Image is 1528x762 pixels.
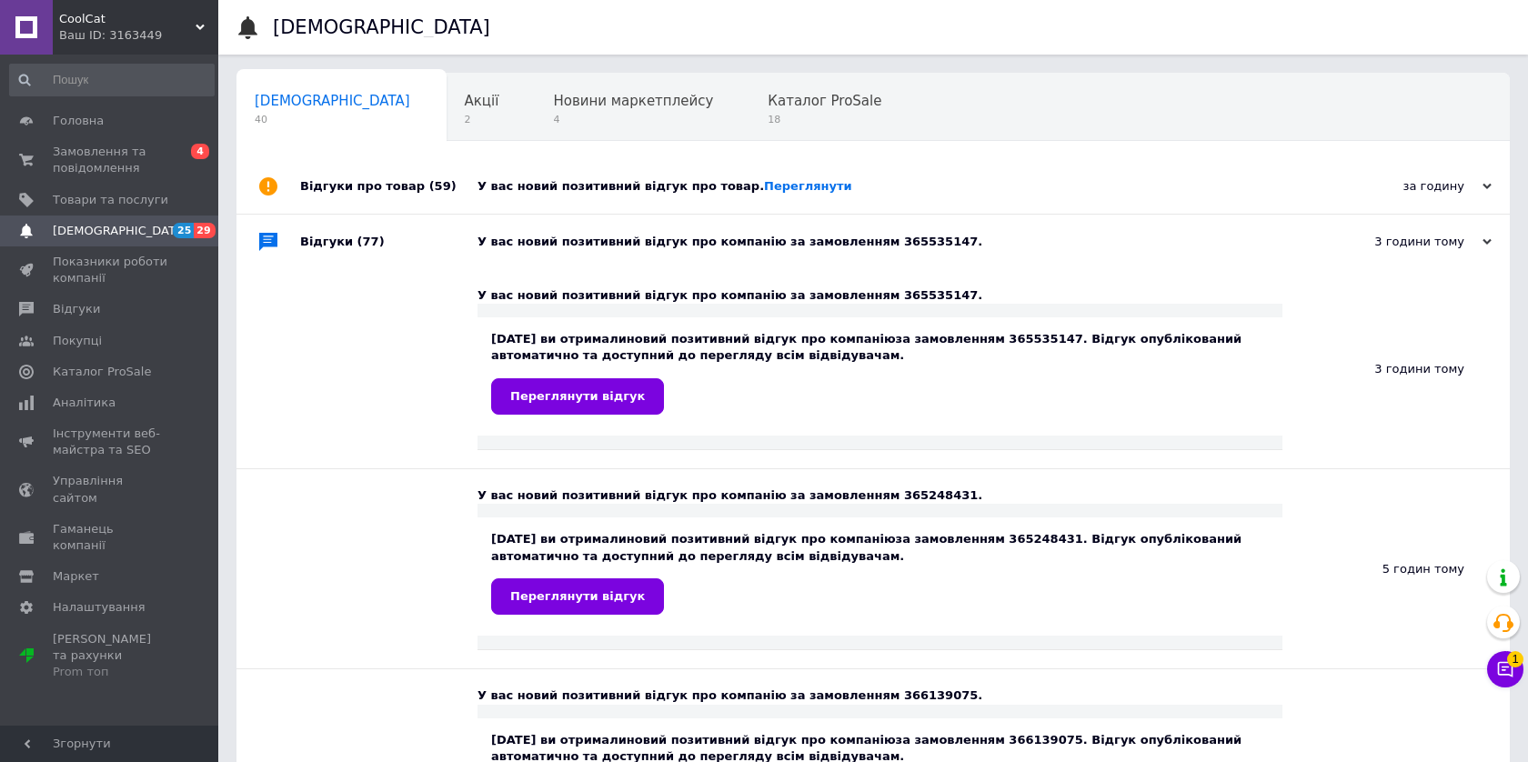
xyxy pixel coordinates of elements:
[191,144,209,159] span: 4
[9,64,215,96] input: Пошук
[510,589,645,603] span: Переглянути відгук
[59,11,196,27] span: CoolCat
[429,179,457,193] span: (59)
[491,578,664,615] a: Переглянути відгук
[1310,234,1492,250] div: 3 години тому
[53,473,168,506] span: Управління сайтом
[764,179,852,193] a: Переглянути
[53,521,168,554] span: Гаманець компанії
[53,254,168,286] span: Показники роботи компанії
[357,235,385,248] span: (77)
[255,113,410,126] span: 40
[491,378,664,415] a: Переглянути відгук
[491,331,1269,414] div: [DATE] ви отримали за замовленням 365535147. Відгук опублікований автоматично та доступний до пер...
[53,223,187,239] span: [DEMOGRAPHIC_DATA]
[465,93,499,109] span: Акції
[53,631,168,681] span: [PERSON_NAME] та рахунки
[255,93,410,109] span: [DEMOGRAPHIC_DATA]
[768,113,881,126] span: 18
[1487,651,1523,687] button: Чат з покупцем1
[300,215,477,269] div: Відгуки
[1507,651,1523,667] span: 1
[768,93,881,109] span: Каталог ProSale
[53,664,168,680] div: Prom топ
[465,113,499,126] span: 2
[1282,269,1510,468] div: 3 години тому
[477,487,1282,504] div: У вас новий позитивний відгук про компанію за замовленням 365248431.
[53,364,151,380] span: Каталог ProSale
[510,389,645,403] span: Переглянути відгук
[300,159,477,214] div: Відгуки про товар
[1282,469,1510,668] div: 5 годин тому
[53,192,168,208] span: Товари та послуги
[491,531,1269,614] div: [DATE] ви отримали за замовленням 365248431. Відгук опублікований автоматично та доступний до пер...
[553,93,713,109] span: Новини маркетплейсу
[53,144,168,176] span: Замовлення та повідомлення
[1310,178,1492,195] div: за годину
[59,27,218,44] div: Ваш ID: 3163449
[627,733,896,747] b: новий позитивний відгук про компанію
[273,16,490,38] h1: [DEMOGRAPHIC_DATA]
[477,687,1282,704] div: У вас новий позитивний відгук про компанію за замовленням 366139075.
[477,287,1282,304] div: У вас новий позитивний відгук про компанію за замовленням 365535147.
[53,333,102,349] span: Покупці
[53,301,100,317] span: Відгуки
[553,113,713,126] span: 4
[477,234,1310,250] div: У вас новий позитивний відгук про компанію за замовленням 365535147.
[53,113,104,129] span: Головна
[53,426,168,458] span: Інструменти веб-майстра та SEO
[53,395,116,411] span: Аналітика
[194,223,215,238] span: 29
[627,332,896,346] b: новий позитивний відгук про компанію
[53,599,146,616] span: Налаштування
[173,223,194,238] span: 25
[53,568,99,585] span: Маркет
[477,178,1310,195] div: У вас новий позитивний відгук про товар.
[627,532,896,546] b: новий позитивний відгук про компанію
